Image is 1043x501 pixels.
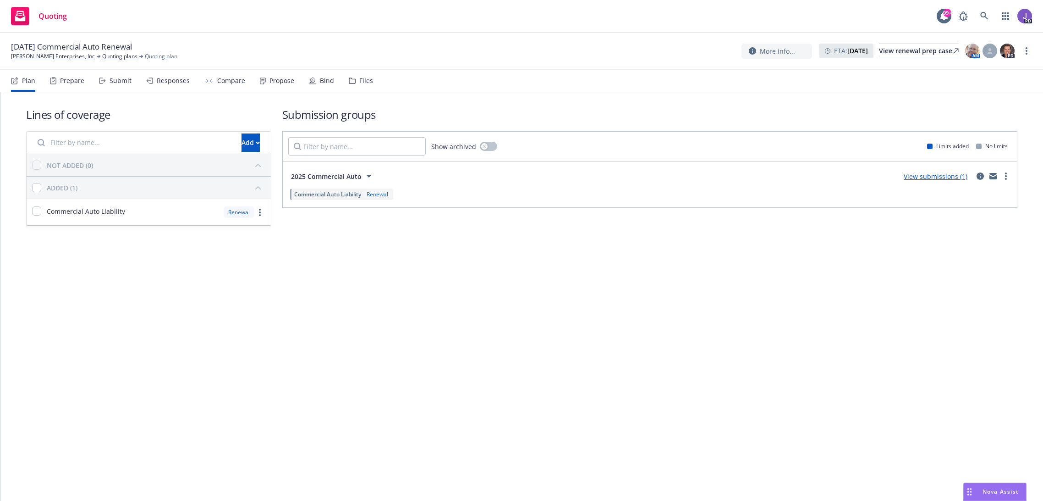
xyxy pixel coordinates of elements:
div: Add [242,134,260,151]
div: Prepare [60,77,84,84]
span: 2025 Commercial Auto [291,172,362,181]
a: View renewal prep case [879,44,959,58]
a: [PERSON_NAME] Enterprises, Inc [11,52,95,61]
a: Quoting plans [102,52,137,61]
a: Switch app [996,7,1015,25]
div: ADDED (1) [47,183,77,193]
span: Quoting plan [145,52,177,61]
button: Nova Assist [963,483,1027,501]
div: Files [359,77,373,84]
div: No limits [976,142,1008,150]
div: Submit [110,77,132,84]
div: Limits added [927,142,969,150]
button: NOT ADDED (0) [47,158,265,173]
div: NOT ADDED (0) [47,161,93,170]
a: Search [975,7,994,25]
a: Quoting [7,3,71,29]
input: Filter by name... [288,137,426,156]
span: Nova Assist [983,488,1019,495]
button: More info... [741,44,812,59]
input: Filter by name... [32,134,236,152]
div: Responses [157,77,190,84]
img: photo [1017,9,1032,23]
div: Drag to move [964,483,975,501]
strong: [DATE] [847,46,868,55]
a: circleInformation [975,171,986,182]
img: photo [965,44,980,58]
div: Plan [22,77,35,84]
a: mail [988,171,999,182]
a: Report a Bug [954,7,972,25]
div: 99+ [943,9,951,17]
h1: Lines of coverage [26,107,271,122]
div: Propose [269,77,294,84]
span: More info... [760,46,795,56]
span: Commercial Auto Liability [47,206,125,216]
div: Compare [217,77,245,84]
div: Renewal [365,190,390,198]
span: [DATE] Commercial Auto Renewal [11,41,132,52]
div: Renewal [224,206,254,218]
img: photo [1000,44,1015,58]
span: Commercial Auto Liability [294,190,361,198]
div: Bind [320,77,334,84]
span: Show archived [431,142,476,151]
a: more [254,207,265,218]
span: Quoting [38,12,67,20]
h1: Submission groups [282,107,1017,122]
span: ETA : [834,46,868,56]
button: Add [242,134,260,152]
a: more [1000,171,1011,182]
button: ADDED (1) [47,180,265,195]
a: more [1021,45,1032,56]
a: View submissions (1) [904,172,967,181]
button: 2025 Commercial Auto [288,167,377,185]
